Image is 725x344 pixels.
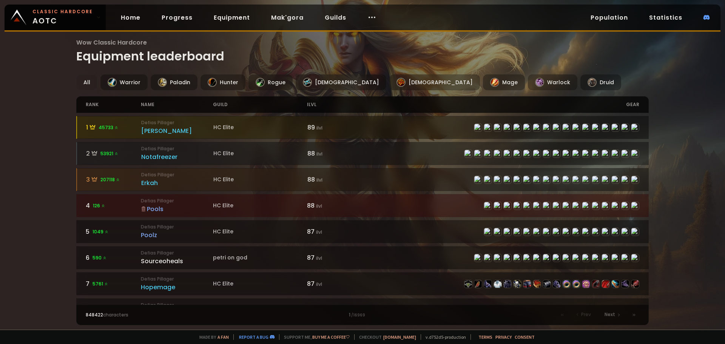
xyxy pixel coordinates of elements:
[76,38,649,47] span: Wow Classic Hardcore
[279,334,350,340] span: Support me,
[582,280,590,288] img: item-23001
[86,227,141,236] div: 5
[307,149,363,158] div: 88
[141,204,213,214] div: Pools
[86,312,103,318] span: 848422
[141,250,213,256] small: Defias Pillager
[141,256,213,266] div: Sourceoheals
[296,74,386,90] div: [DEMOGRAPHIC_DATA]
[585,10,634,25] a: Population
[474,280,482,288] img: item-21608
[5,5,106,30] a: Classic HardcoreAOTC
[141,178,213,188] div: Erkah
[622,280,629,288] img: item-21597
[389,74,480,90] div: [DEMOGRAPHIC_DATA]
[86,253,141,262] div: 6
[141,171,213,178] small: Defias Pillager
[383,334,416,340] a: [DOMAIN_NAME]
[141,302,213,309] small: Defias Pillager
[76,194,649,217] a: 4126 Defias PillagerPoolsHC Elite88 ilvlitem-22506item-22943item-22507item-22504item-22510item-22...
[156,10,199,25] a: Progress
[93,281,108,287] span: 5761
[605,311,615,318] span: Next
[543,280,551,288] img: item-23021
[307,123,363,132] div: 89
[533,280,541,288] img: item-22500
[553,280,560,288] img: item-22501
[86,279,141,288] div: 7
[76,246,649,269] a: 6590 Defias PillagerSourceohealspetri on god87 ilvlitem-22514item-21712item-22515item-4336item-22...
[631,280,639,288] img: item-22820
[483,74,525,90] div: Mage
[572,280,580,288] img: item-23025
[213,280,307,288] div: HC Elite
[141,97,213,113] div: name
[484,280,492,288] img: item-22499
[141,197,213,204] small: Defias Pillager
[195,334,229,340] span: Made by
[86,312,224,318] div: characters
[307,97,362,113] div: ilvl
[86,175,142,184] div: 3
[580,74,621,90] div: Druid
[265,10,310,25] a: Mak'gora
[141,276,213,282] small: Defias Pillager
[151,74,197,90] div: Paladin
[201,74,245,90] div: Hunter
[141,230,213,240] div: Poolz
[528,74,577,90] div: Warlock
[93,202,105,209] span: 126
[213,202,307,210] div: HC Elite
[504,280,511,288] img: item-22496
[32,8,93,15] small: Classic Hardcore
[316,125,322,131] small: ilvl
[100,150,119,157] span: 53921
[248,74,293,90] div: Rogue
[312,334,350,340] a: Buy me a coffee
[319,10,352,25] a: Guilds
[76,38,649,65] h1: Equipment leaderboard
[93,255,107,261] span: 590
[494,280,501,288] img: item-6795
[316,151,322,157] small: ilvl
[141,152,213,162] div: Notafreezer
[307,253,362,262] div: 87
[213,97,307,113] div: guild
[93,228,109,235] span: 1049
[76,168,649,191] a: 3207118 Defias PillagerErkahHC Elite88 ilvlitem-22498item-23057item-22983item-17723item-22496item...
[141,224,213,230] small: Defias Pillager
[99,124,119,131] span: 45733
[141,282,213,292] div: Hopemage
[316,229,322,235] small: ilvl
[307,227,362,236] div: 87
[563,280,570,288] img: item-23237
[362,97,639,113] div: gear
[141,119,213,126] small: Defias Pillager
[76,74,97,90] div: All
[316,203,322,209] small: ilvl
[76,272,649,295] a: 75761 Defias PillagerHopemageHC Elite87 ilvlitem-22498item-21608item-22499item-6795item-22496item...
[86,201,141,210] div: 4
[213,228,307,236] div: HC Elite
[76,298,649,321] a: 83Defias PillagerLenHC Elite87 ilvlitem-22498item-23057item-22499item-4335item-22496item-22502ite...
[316,177,322,183] small: ilvl
[141,145,213,152] small: Defias Pillager
[581,311,591,318] span: Prev
[239,334,268,340] a: Report a bug
[421,334,466,340] span: v. d752d5 - production
[464,280,472,288] img: item-22498
[213,123,307,131] div: HC Elite
[643,10,688,25] a: Statistics
[100,74,148,90] div: Warrior
[224,312,501,318] div: 1
[213,150,307,157] div: HC Elite
[217,334,229,340] a: a fan
[592,280,600,288] img: item-19379
[612,280,619,288] img: item-22807
[76,142,649,165] a: 253921 Defias PillagerNotafreezerHC Elite88 ilvlitem-22498item-23057item-22983item-2575item-22496...
[307,279,362,288] div: 87
[208,10,256,25] a: Equipment
[213,254,307,262] div: petri on god
[86,149,142,158] div: 2
[115,10,147,25] a: Home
